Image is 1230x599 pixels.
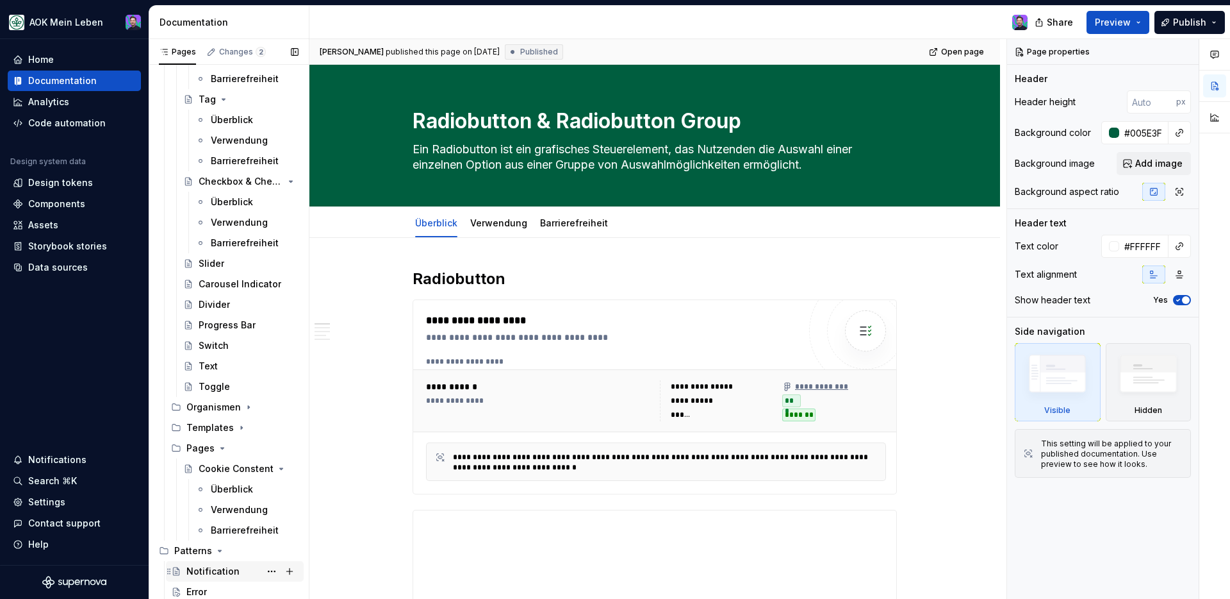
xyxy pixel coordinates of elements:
[190,479,304,500] a: Überblick
[166,561,304,582] a: Notification
[1135,157,1183,170] span: Add image
[1015,268,1077,281] div: Text alignment
[1106,343,1192,421] div: Hidden
[1044,405,1070,416] div: Visible
[1173,16,1206,29] span: Publish
[211,524,279,537] div: Barrierefreiheit
[190,500,304,520] a: Verwendung
[8,513,141,534] button: Contact support
[9,15,24,30] img: df5db9ef-aba0-4771-bf51-9763b7497661.png
[1015,96,1076,108] div: Header height
[465,209,532,236] div: Verwendung
[10,156,86,167] div: Design system data
[211,134,268,147] div: Verwendung
[1015,185,1119,198] div: Background aspect ratio
[211,237,279,249] div: Barrierefreiheit
[28,517,101,530] div: Contact support
[190,192,304,212] a: Überblick
[199,298,230,311] div: Divider
[1086,11,1149,34] button: Preview
[256,47,266,57] span: 2
[1127,90,1176,114] input: Auto
[190,151,304,171] a: Barrierefreiheit
[540,217,608,228] a: Barrierefreiheit
[178,376,304,397] a: Toggle
[8,92,141,112] a: Analytics
[178,294,304,315] a: Divider
[1015,294,1090,307] div: Show header text
[211,216,268,229] div: Verwendung
[178,335,304,356] a: Switch
[28,198,85,210] div: Components
[520,47,558,57] span: Published
[1041,439,1183,469] div: This setting will be applied to your published documentation. Use preview to see how it looks.
[535,209,613,236] div: Barrierefreiheit
[186,565,240,578] div: Notification
[28,176,93,189] div: Design tokens
[190,130,304,151] a: Verwendung
[386,47,500,57] div: published this page on [DATE]
[190,212,304,233] a: Verwendung
[186,586,207,598] div: Error
[415,217,457,228] a: Überblick
[1012,15,1028,30] img: Samuel
[199,175,283,188] div: Checkbox & Checkbox Group
[28,219,58,232] div: Assets
[219,47,266,57] div: Changes
[3,8,146,36] button: AOK Mein LebenSamuel
[160,16,304,29] div: Documentation
[154,541,304,561] div: Patterns
[1095,16,1131,29] span: Preview
[166,397,304,418] div: Organismen
[1117,152,1191,175] button: Add image
[42,576,106,589] svg: Supernova Logo
[8,113,141,133] a: Code automation
[28,117,106,130] div: Code automation
[1015,126,1091,139] div: Background color
[8,236,141,257] a: Storybook stories
[410,139,894,175] textarea: Ein Radiobutton ist ein grafisches Steuerelement, das Nutzenden die Auswahl einer einzelnen Optio...
[28,496,65,509] div: Settings
[199,257,224,270] div: Slider
[199,278,281,291] div: Carousel Indicator
[8,71,141,91] a: Documentation
[174,544,212,557] div: Patterns
[178,315,304,335] a: Progress Bar
[8,194,141,214] a: Components
[1119,235,1168,258] input: Auto
[186,421,234,434] div: Templates
[410,209,463,236] div: Überblick
[178,89,304,110] a: Tag
[941,47,984,57] span: Open page
[8,534,141,555] button: Help
[320,47,384,57] span: [PERSON_NAME]
[8,215,141,235] a: Assets
[166,418,304,438] div: Templates
[1015,240,1058,253] div: Text color
[159,47,196,57] div: Pages
[199,339,229,352] div: Switch
[1015,157,1095,170] div: Background image
[178,274,304,294] a: Carousel Indicator
[178,356,304,376] a: Text
[29,16,103,29] div: AOK Mein Leben
[1154,11,1225,34] button: Publish
[1028,11,1081,34] button: Share
[199,462,274,475] div: Cookie Constent
[28,74,97,87] div: Documentation
[28,538,49,551] div: Help
[199,380,230,393] div: Toggle
[1176,97,1186,107] p: px
[199,319,256,332] div: Progress Bar
[1015,72,1047,85] div: Header
[211,155,279,167] div: Barrierefreiheit
[186,442,215,455] div: Pages
[925,43,990,61] a: Open page
[211,196,253,208] div: Überblick
[190,110,304,130] a: Überblick
[1047,16,1073,29] span: Share
[1015,343,1101,421] div: Visible
[1119,121,1168,144] input: Auto
[178,253,304,274] a: Slider
[413,269,897,289] h2: Radiobutton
